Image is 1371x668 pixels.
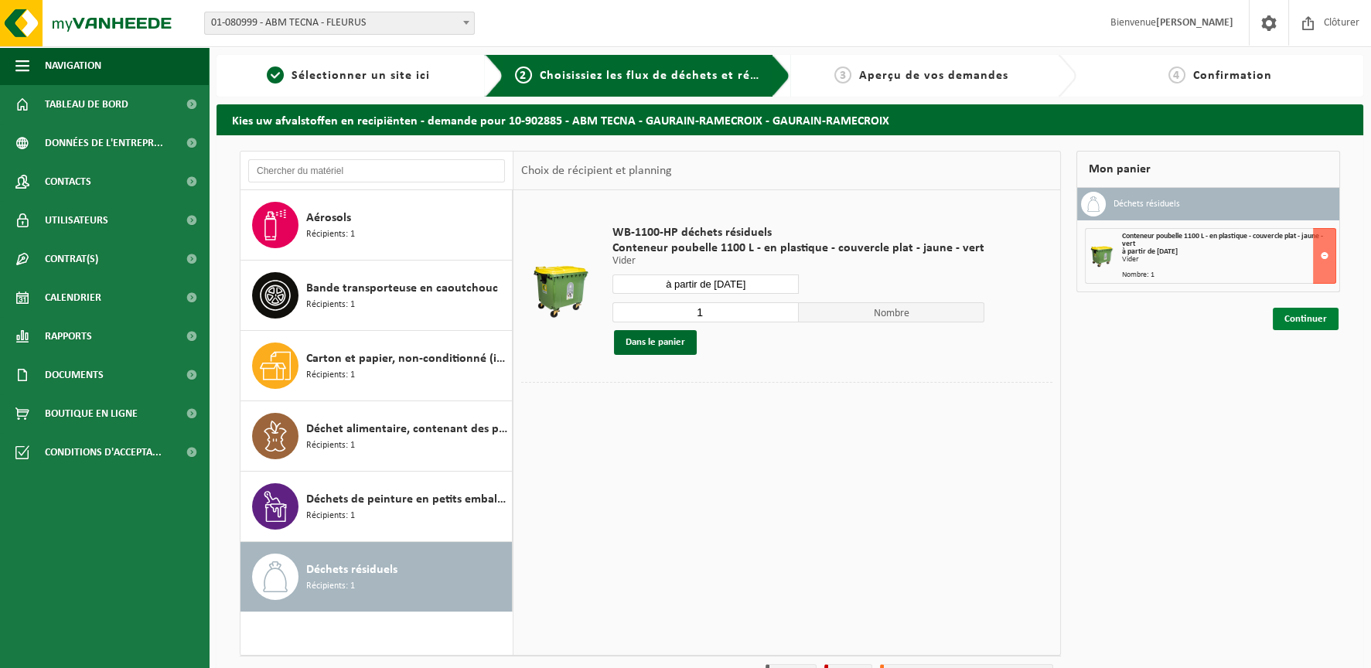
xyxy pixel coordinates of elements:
[45,162,91,201] span: Contacts
[248,159,505,182] input: Chercher du matériel
[859,70,1008,82] span: Aperçu de vos demandes
[240,190,513,261] button: Aérosols Récipients: 1
[306,490,508,509] span: Déchets de peinture en petits emballages
[240,542,513,612] button: Déchets résiduels Récipients: 1
[224,66,472,85] a: 1Sélectionner un site ici
[306,279,498,298] span: Bande transporteuse en caoutchouc
[240,331,513,401] button: Carton et papier, non-conditionné (industriel) Récipients: 1
[612,225,984,240] span: WB-1100-HP déchets résiduels
[45,85,128,124] span: Tableau de bord
[1122,271,1335,279] div: Nombre: 1
[240,472,513,542] button: Déchets de peinture en petits emballages Récipients: 1
[45,356,104,394] span: Documents
[306,227,355,242] span: Récipients: 1
[799,302,985,322] span: Nombre
[217,104,1363,135] h2: Kies uw afvalstoffen en recipiënten - demande pour 10-902885 - ABM TECNA - GAURAIN-RAMECROIX - GA...
[1122,232,1323,248] span: Conteneur poubelle 1100 L - en plastique - couvercle plat - jaune - vert
[45,201,108,240] span: Utilisateurs
[306,438,355,453] span: Récipients: 1
[612,274,799,294] input: Sélectionnez date
[306,579,355,594] span: Récipients: 1
[240,401,513,472] button: Déchet alimentaire, contenant des produits d'origine animale, non emballé, catégorie 3 Récipients: 1
[1156,17,1233,29] strong: [PERSON_NAME]
[834,66,851,83] span: 3
[45,278,101,317] span: Calendrier
[205,12,474,34] span: 01-080999 - ABM TECNA - FLEURUS
[306,368,355,383] span: Récipients: 1
[45,317,92,356] span: Rapports
[513,152,680,190] div: Choix de récipient et planning
[1193,70,1272,82] span: Confirmation
[515,66,532,83] span: 2
[292,70,430,82] span: Sélectionner un site ici
[240,261,513,331] button: Bande transporteuse en caoutchouc Récipients: 1
[45,240,98,278] span: Contrat(s)
[1168,66,1185,83] span: 4
[1114,192,1180,216] h3: Déchets résiduels
[1122,256,1335,264] div: Vider
[204,12,475,35] span: 01-080999 - ABM TECNA - FLEURUS
[267,66,284,83] span: 1
[306,420,508,438] span: Déchet alimentaire, contenant des produits d'origine animale, non emballé, catégorie 3
[306,298,355,312] span: Récipients: 1
[306,561,397,579] span: Déchets résiduels
[306,209,351,227] span: Aérosols
[614,330,697,355] button: Dans le panier
[45,46,101,85] span: Navigation
[612,240,984,256] span: Conteneur poubelle 1100 L - en plastique - couvercle plat - jaune - vert
[1273,308,1339,330] a: Continuer
[540,70,797,82] span: Choisissiez les flux de déchets et récipients
[306,349,508,368] span: Carton et papier, non-conditionné (industriel)
[45,394,138,433] span: Boutique en ligne
[45,433,162,472] span: Conditions d'accepta...
[45,124,163,162] span: Données de l'entrepr...
[306,509,355,523] span: Récipients: 1
[612,256,984,267] p: Vider
[1122,247,1178,256] strong: à partir de [DATE]
[1076,151,1340,188] div: Mon panier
